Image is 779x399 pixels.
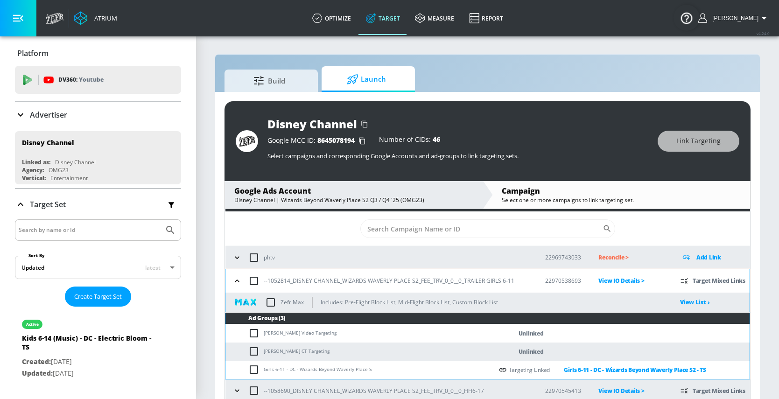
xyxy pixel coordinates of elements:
div: active [26,322,39,327]
span: latest [145,264,161,272]
span: Updated: [22,369,53,378]
div: Target Set [15,189,181,220]
span: Created: [22,357,51,366]
a: optimize [305,1,358,35]
div: Vertical: [22,174,46,182]
span: Create Target Set [74,291,122,302]
div: Platform [15,40,181,66]
div: Disney Channel [55,158,96,166]
div: DV360: Youtube [15,66,181,94]
a: Atrium [74,11,117,25]
p: Target Set [30,199,66,210]
button: Open Resource Center [674,5,700,31]
p: Advertiser [30,110,67,120]
div: Updated [21,264,44,272]
div: Atrium [91,14,117,22]
button: [PERSON_NAME] [698,13,770,24]
p: Youtube [79,75,104,84]
div: Disney ChannelLinked as:Disney ChannelAgency:OMG23Vertical:Entertainment [15,131,181,184]
p: DV360: [58,75,104,85]
div: activeKids 6-14 (Music) - DC - Electric Bloom - TSCreated:[DATE]Updated:[DATE] [15,310,181,386]
div: Advertiser [15,102,181,128]
a: Target [358,1,407,35]
div: Disney Channel [22,138,74,147]
div: Agency: [22,166,44,174]
a: Report [462,1,511,35]
a: measure [407,1,462,35]
span: v 4.24.0 [757,31,770,36]
p: [DATE] [22,356,153,368]
div: Entertainment [50,174,88,182]
div: Linked as: [22,158,50,166]
p: [DATE] [22,368,153,379]
label: Sort By [27,252,47,259]
span: login as: maria.guzman@zefr.com [709,15,758,21]
input: Search by name or Id [19,224,160,236]
div: OMG23 [49,166,69,174]
button: Create Target Set [65,287,131,307]
div: Kids 6-14 (Music) - DC - Electric Bloom - TS [22,334,153,356]
p: Platform [17,48,49,58]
